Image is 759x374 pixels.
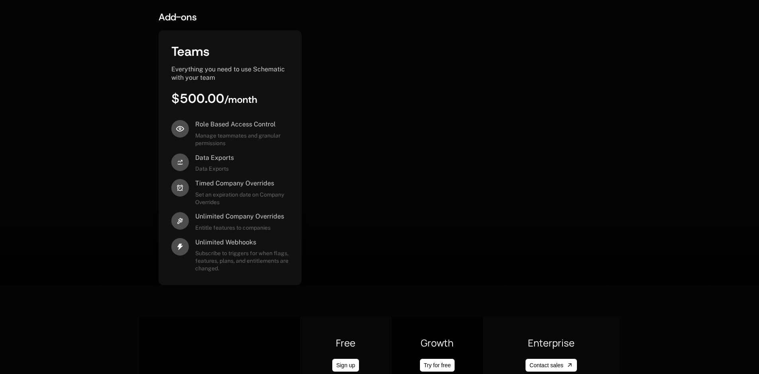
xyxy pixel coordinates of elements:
[195,120,276,129] span: Role Based Access Control
[171,43,210,60] span: Teams
[195,154,234,162] span: Data Exports
[526,359,577,372] a: Contact sales
[195,165,234,173] span: Data Exports
[195,179,274,188] span: Timed Company Overrides
[195,250,289,272] span: Subscribe to triggers for when flags, features, plans, and entitlements are changed.
[332,359,359,372] a: Sign up
[195,238,256,247] span: Unlimited Webhooks
[159,11,197,24] span: Add-ons
[195,212,284,221] span: Unlimited Company Overrides
[171,179,189,197] i: alarm
[171,238,189,256] i: thunder
[421,337,453,349] span: Growth
[195,132,289,147] span: Manage teammates and granular permissions
[224,93,257,106] sub: / month
[195,191,289,206] span: Set an expiration date on Company Overrides
[171,154,189,171] i: arrow-analytics
[528,337,575,349] span: Enterprise
[420,359,455,372] a: Try for free
[171,65,285,82] span: Everything you need to use Schematic with your team
[171,120,189,138] i: eye
[171,212,189,230] i: hammer
[195,224,284,232] span: Entitle features to companies
[336,337,355,349] span: Free
[171,90,257,107] span: $500.00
